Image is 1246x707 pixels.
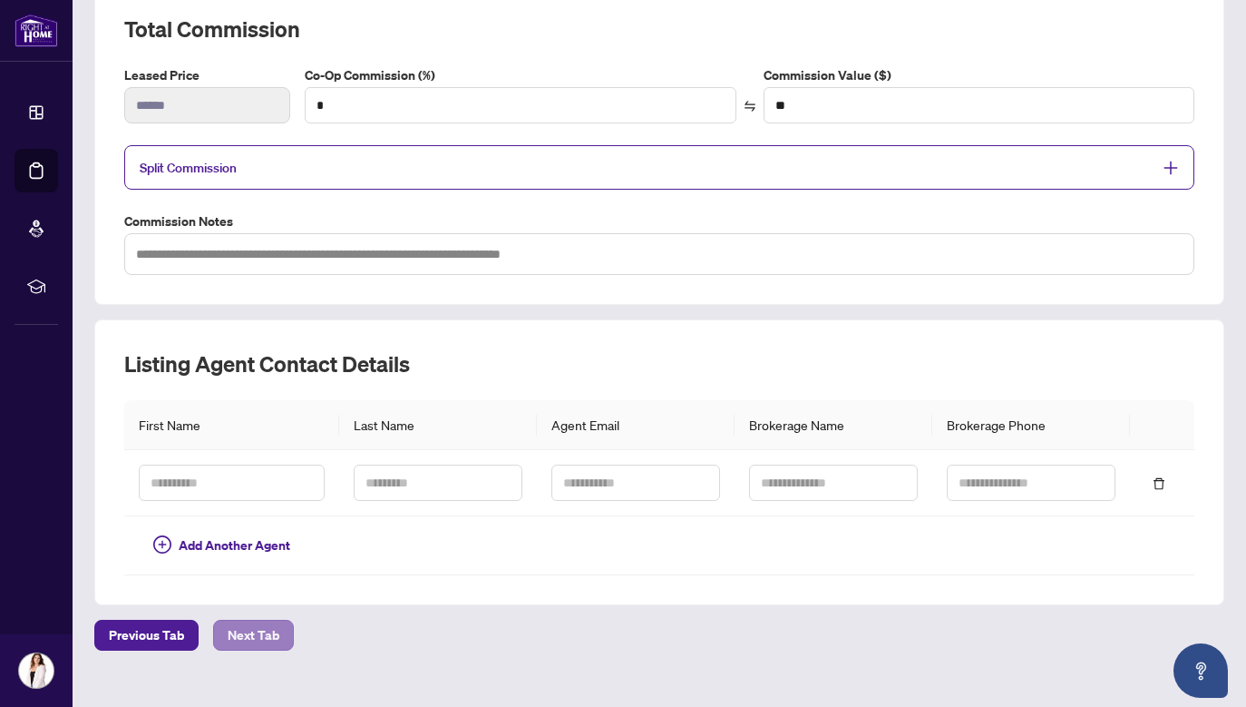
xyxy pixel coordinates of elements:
label: Leased Price [124,65,290,85]
label: Commission Notes [124,211,1194,231]
span: Next Tab [228,621,279,650]
div: Split Commission [124,145,1194,190]
label: Co-Op Commission (%) [305,65,735,85]
th: Brokerage Name [735,400,932,450]
span: plus [1163,160,1179,176]
button: Next Tab [213,620,294,651]
button: Previous Tab [94,620,199,651]
img: Profile Icon [19,653,54,688]
th: First Name [124,400,339,450]
span: plus-circle [153,535,171,554]
span: Add Another Agent [179,535,290,555]
span: Split Commission [140,160,237,176]
th: Agent Email [537,400,735,450]
button: Open asap [1173,643,1228,698]
label: Commission Value ($) [764,65,1194,85]
span: Previous Tab [109,621,184,650]
h2: Listing Agent Contact Details [124,349,1194,378]
span: swap [744,100,756,113]
h2: Total Commission [124,15,1194,44]
th: Last Name [339,400,537,450]
th: Brokerage Phone [932,400,1130,450]
button: Add Another Agent [139,531,305,560]
img: logo [15,14,58,47]
span: delete [1153,477,1165,490]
